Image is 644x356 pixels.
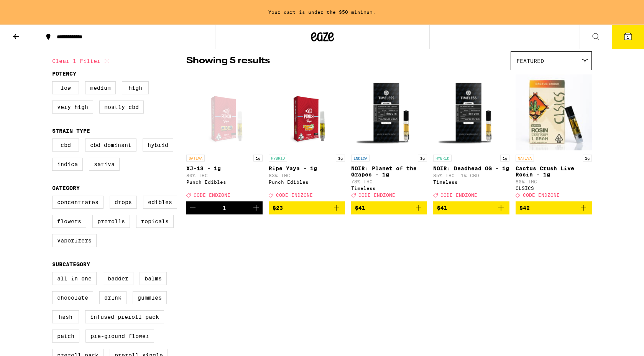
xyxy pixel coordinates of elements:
span: CODE ENDZONE [358,193,395,198]
label: Topicals [136,215,174,228]
span: $41 [355,205,365,211]
p: Showing 5 results [186,54,270,68]
label: Concentrates [52,196,103,209]
a: Open page for NOIR: Deadhead OG - 1g from Timeless [433,74,509,201]
label: Hybrid [143,138,173,152]
label: Infused Preroll Pack [85,310,164,323]
p: 1g [336,155,345,162]
span: CODE ENDZONE [194,193,230,198]
a: Open page for NOIR: Planet of the Grapes - 1g from Timeless [351,74,427,201]
p: SATIVA [516,155,534,162]
label: Drops [110,196,137,209]
label: Chocolate [52,291,93,304]
p: 85% THC: 1% CBD [433,173,509,178]
label: Pre-ground Flower [85,330,154,343]
span: Hi. Need any help? [5,5,55,12]
p: Cactus Crush Live Rosin - 1g [516,165,592,178]
label: Very High [52,101,93,114]
label: Gummies [133,291,167,304]
a: Open page for XJ-13 - 1g from Punch Edibles [186,74,263,201]
img: Punch Edibles - Ripe Yaya - 1g [277,74,337,151]
p: 1g [253,155,263,162]
span: CODE ENDZONE [276,193,313,198]
p: NOIR: Deadhead OG - 1g [433,165,509,171]
span: $41 [437,205,447,211]
div: Timeless [351,186,427,191]
div: Timeless [433,180,509,185]
span: 1 [627,35,629,40]
p: 1g [583,155,592,162]
label: Prerolls [92,215,130,228]
label: All-In-One [52,272,97,285]
button: Add to bag [516,201,592,214]
img: CLSICS - Cactus Crush Live Rosin - 1g [516,74,592,151]
label: Low [52,81,79,94]
p: SATIVA [186,155,205,162]
span: Featured [516,58,544,64]
legend: Category [52,185,80,191]
p: 78% THC [351,179,427,184]
p: 1g [418,155,427,162]
p: Ripe Yaya - 1g [269,165,345,171]
label: Patch [52,330,79,343]
label: Mostly CBD [99,101,144,114]
button: Decrement [186,201,199,214]
p: 83% THC [269,173,345,178]
label: Badder [103,272,133,285]
label: Sativa [89,158,120,171]
div: 1 [223,205,226,211]
label: Flowers [52,215,86,228]
label: Vaporizers [52,234,97,247]
button: Add to bag [269,201,345,214]
img: Timeless - NOIR: Planet of the Grapes - 1g [351,74,427,151]
button: Increment [250,201,263,214]
img: Timeless - NOIR: Deadhead OG - 1g [433,74,509,151]
label: Medium [85,81,116,94]
label: Hash [52,310,79,323]
button: Clear 1 filter [52,51,111,71]
label: CBD [52,138,79,152]
label: Edibles [143,196,177,209]
label: Balms [140,272,167,285]
a: Open page for Ripe Yaya - 1g from Punch Edibles [269,74,345,201]
legend: Strain Type [52,128,90,134]
label: High [122,81,149,94]
p: INDICA [351,155,370,162]
button: Add to bag [351,201,427,214]
div: Punch Edibles [269,180,345,185]
p: 80% THC [186,173,263,178]
p: HYBRID [433,155,452,162]
div: CLSICS [516,186,592,191]
div: Punch Edibles [186,180,263,185]
p: HYBRID [269,155,287,162]
button: Add to bag [433,201,509,214]
span: CODE ENDZONE [523,193,560,198]
span: CODE ENDZONE [440,193,477,198]
label: CBD Dominant [85,138,136,152]
legend: Subcategory [52,261,90,267]
p: XJ-13 - 1g [186,165,263,171]
p: 1g [500,155,509,162]
span: $23 [273,205,283,211]
p: NOIR: Planet of the Grapes - 1g [351,165,427,178]
a: Open page for Cactus Crush Live Rosin - 1g from CLSICS [516,74,592,201]
label: Indica [52,158,83,171]
button: 1 [612,25,644,49]
p: 80% THC [516,179,592,184]
label: Drink [99,291,127,304]
span: $42 [519,205,530,211]
legend: Potency [52,71,76,77]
